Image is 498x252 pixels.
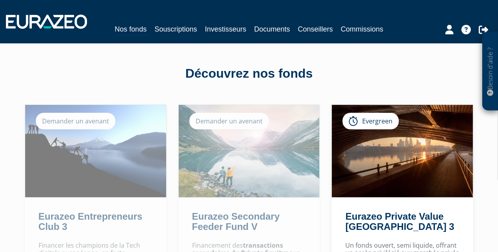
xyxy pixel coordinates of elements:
[345,211,454,232] a: Eurazeo Private Value [GEOGRAPHIC_DATA] 3
[25,65,474,83] div: Découvrez nos fonds
[486,36,495,107] p: Besoin d'aide ?
[115,24,146,36] a: Nos fonds
[332,105,473,197] img: Eurazeo Private Value Europe 3
[342,113,399,129] div: Evergreen
[179,105,320,197] img: Eurazeo Secondary Feeder Fund V
[39,211,143,232] a: Eurazeo Entrepreneurs Club 3
[254,24,290,35] a: Documents
[341,24,383,35] a: Commissions
[189,113,269,129] div: Demander un avenant
[205,24,246,35] a: Investisseurs
[298,24,333,35] a: Conseillers
[192,211,280,232] a: Eurazeo Secondary Feeder Fund V
[154,24,197,35] a: Souscriptions
[36,113,115,129] div: Demander un avenant
[6,15,87,29] img: 1732889491-logotype_eurazeo_blanc_rvb.png
[25,105,166,197] img: Eurazeo Entrepreneurs Club 3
